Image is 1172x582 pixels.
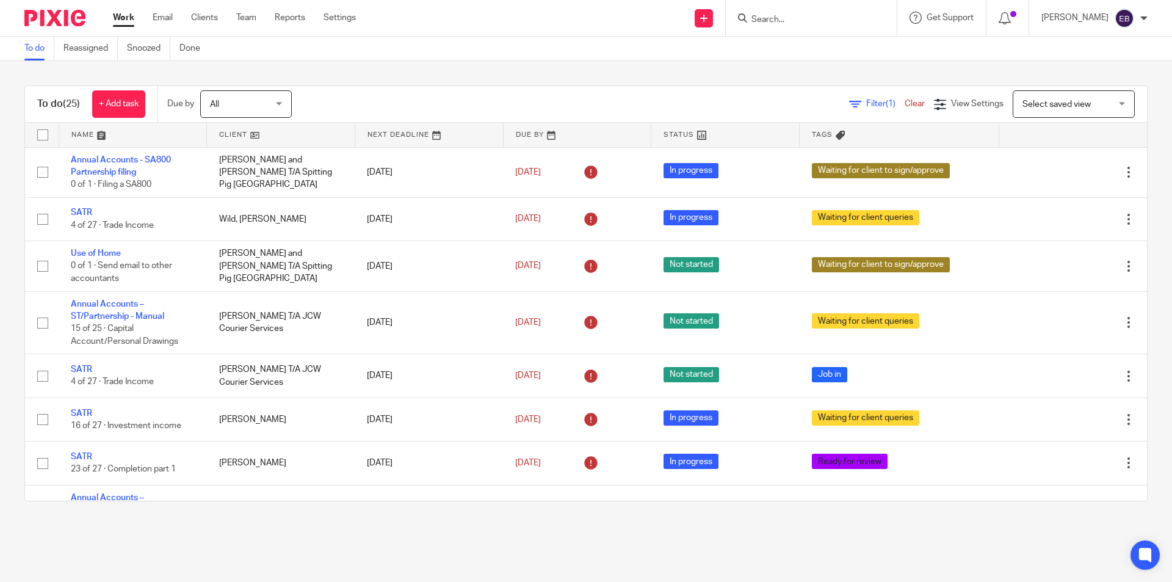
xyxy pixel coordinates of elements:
a: Annual Accounts - SA800 Partnership filing [71,156,171,176]
td: [DATE] [355,354,503,398]
td: [DATE] [355,442,503,485]
span: In progress [664,454,718,469]
td: [DATE] [355,241,503,291]
span: Job in [812,367,847,382]
td: [DATE] [355,291,503,354]
td: [PERSON_NAME] [207,485,355,548]
a: Annual Accounts – ST/Partnership - Software [71,493,171,514]
a: Work [113,12,134,24]
span: (1) [886,100,895,108]
span: Tags [812,131,833,138]
a: Clients [191,12,218,24]
span: [DATE] [515,215,541,224]
span: In progress [664,210,718,225]
a: SATR [71,365,92,374]
img: svg%3E [1115,9,1134,28]
span: (25) [63,99,80,109]
td: Wild, [PERSON_NAME] [207,197,355,241]
a: Email [153,12,173,24]
span: In progress [664,163,718,178]
td: [PERSON_NAME] and [PERSON_NAME] T/A Spitting Pig [GEOGRAPHIC_DATA] [207,147,355,197]
span: [DATE] [515,318,541,327]
a: Clear [905,100,925,108]
a: SATR [71,208,92,217]
span: Not started [664,367,719,382]
span: [DATE] [515,459,541,467]
a: SATR [71,409,92,418]
span: View Settings [951,100,1004,108]
a: Reports [275,12,305,24]
td: [PERSON_NAME] [207,398,355,441]
span: Not started [664,257,719,272]
h1: To do [37,98,80,111]
span: All [210,100,219,109]
span: Get Support [927,13,974,22]
span: Filter [866,100,905,108]
span: [DATE] [515,168,541,176]
span: Waiting for client to sign/approve [812,257,950,272]
a: SATR [71,453,92,461]
p: Due by [167,98,194,110]
span: 4 of 27 · Trade Income [71,378,154,387]
span: Select saved view [1022,100,1091,109]
a: Annual Accounts – ST/Partnership - Manual [71,300,164,321]
span: 4 of 27 · Trade Income [71,221,154,230]
a: + Add task [92,90,145,118]
span: Waiting for client queries [812,410,919,426]
span: [DATE] [515,415,541,424]
span: Waiting for client queries [812,313,919,329]
span: 16 of 27 · Investment income [71,421,181,430]
p: [PERSON_NAME] [1041,12,1109,24]
td: [DATE] [355,197,503,241]
span: Ready for review [812,454,888,469]
a: Reassigned [63,37,118,60]
a: Done [179,37,209,60]
span: 23 of 27 · Completion part 1 [71,465,176,474]
span: 15 of 25 · Capital Account/Personal Drawings [71,324,178,346]
span: Waiting for client queries [812,210,919,225]
input: Search [750,15,860,26]
span: 0 of 1 · Filing a SA800 [71,180,151,189]
span: 0 of 1 · Send email to other accountants [71,262,172,283]
a: To do [24,37,54,60]
span: In progress [664,410,718,426]
a: Team [236,12,256,24]
td: [PERSON_NAME] [207,442,355,485]
a: Snoozed [127,37,170,60]
span: [DATE] [515,371,541,380]
td: [DATE] [355,147,503,197]
a: Settings [324,12,356,24]
span: Not started [664,313,719,329]
td: [PERSON_NAME] T/A JCW Courier Services [207,354,355,398]
img: Pixie [24,10,85,26]
span: Waiting for client to sign/approve [812,163,950,178]
a: Use of Home [71,249,121,258]
td: [DATE] [355,398,503,441]
td: [PERSON_NAME] and [PERSON_NAME] T/A Spitting Pig [GEOGRAPHIC_DATA] [207,241,355,291]
span: [DATE] [515,262,541,271]
td: [PERSON_NAME] T/A JCW Courier Services [207,291,355,354]
td: [DATE] [355,485,503,548]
